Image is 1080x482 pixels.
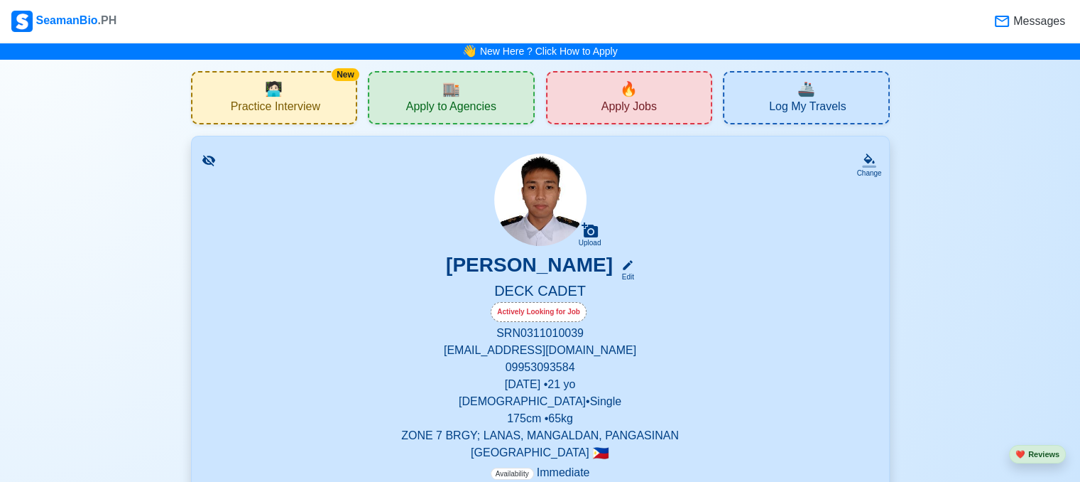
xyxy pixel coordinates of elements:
div: Actively Looking for Job [491,302,587,322]
span: heart [1015,450,1025,459]
span: Log My Travels [769,100,846,117]
div: New [332,68,359,81]
div: SeamanBio [11,11,116,32]
p: Immediate [491,464,590,481]
div: Upload [579,239,601,247]
a: New Here ? Click How to Apply [480,45,618,57]
span: Practice Interview [231,100,320,117]
span: Apply Jobs [601,100,657,117]
span: 🇵🇭 [592,446,609,460]
span: agencies [442,78,460,100]
img: Logo [11,11,33,32]
span: .PH [98,14,117,26]
span: Apply to Agencies [406,100,496,117]
p: [GEOGRAPHIC_DATA] [209,444,872,461]
p: [DEMOGRAPHIC_DATA] • Single [209,393,872,410]
span: bell [459,40,480,62]
button: heartReviews [1009,445,1066,464]
p: SRN 0311010039 [209,325,872,342]
span: new [620,78,638,100]
span: interview [265,78,283,100]
h5: DECK CADET [209,282,872,302]
p: 175 cm • 65 kg [209,410,872,427]
span: travel [797,78,815,100]
p: 09953093584 [209,359,872,376]
span: Messages [1010,13,1065,30]
p: [EMAIL_ADDRESS][DOMAIN_NAME] [209,342,872,359]
p: [DATE] • 21 yo [209,376,872,393]
div: Change [856,168,881,178]
p: ZONE 7 BRGY; LANAS, MANGALDAN, PANGASINAN [209,427,872,444]
h3: [PERSON_NAME] [446,253,613,282]
div: Edit [616,272,634,282]
span: Availability [491,468,534,480]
